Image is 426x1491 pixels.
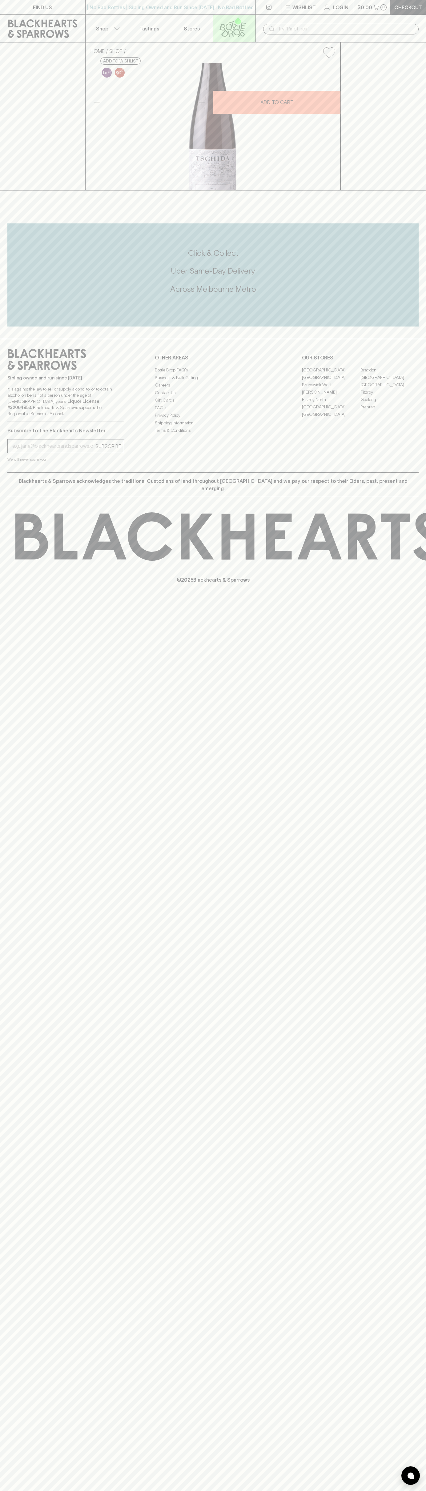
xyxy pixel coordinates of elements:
input: e.g. jane@blackheartsandsparrows.com.au [12,441,93,451]
p: Subscribe to The Blackhearts Newsletter [7,427,124,434]
p: It is against the law to sell or supply alcohol to, or to obtain alcohol on behalf of a person un... [7,386,124,417]
p: $0.00 [357,4,372,11]
p: Checkout [394,4,422,11]
p: Blackhearts & Sparrows acknowledges the traditional Custodians of land throughout [GEOGRAPHIC_DAT... [12,477,414,492]
a: Made and bottled without any added Sulphur Dioxide (SO2) [113,66,126,79]
a: Prahran [360,403,419,411]
a: Contact Us [155,389,271,396]
a: [GEOGRAPHIC_DATA] [360,374,419,381]
button: SUBSCRIBE [93,439,124,453]
a: Business & Bulk Gifting [155,374,271,381]
p: We will never spam you [7,456,124,463]
p: Sibling owned and run since [DATE] [7,375,124,381]
p: 0 [382,6,385,9]
div: Call to action block [7,223,419,327]
a: Privacy Policy [155,412,271,419]
p: Tastings [139,25,159,32]
a: Fitzroy [360,388,419,396]
a: Tastings [128,15,171,42]
h5: Click & Collect [7,248,419,258]
p: Login [333,4,348,11]
a: [GEOGRAPHIC_DATA] [302,403,360,411]
a: SHOP [109,48,123,54]
p: ADD TO CART [260,98,293,106]
a: Brunswick West [302,381,360,388]
a: Fitzroy North [302,396,360,403]
h5: Uber Same-Day Delivery [7,266,419,276]
img: bubble-icon [408,1473,414,1479]
img: Sulphur Free [115,68,125,78]
a: Terms & Conditions [155,427,271,434]
a: Careers [155,382,271,389]
a: [GEOGRAPHIC_DATA] [302,366,360,374]
a: Some may call it natural, others minimum intervention, either way, it’s hands off & maybe even a ... [100,66,113,79]
a: Geelong [360,396,419,403]
p: FIND US [33,4,52,11]
p: OTHER AREAS [155,354,271,361]
a: Shipping Information [155,419,271,427]
img: Lo-Fi [102,68,112,78]
p: Shop [96,25,108,32]
a: Stores [171,15,213,42]
h5: Across Melbourne Metro [7,284,419,294]
p: Stores [184,25,200,32]
a: [GEOGRAPHIC_DATA] [302,374,360,381]
a: [PERSON_NAME] [302,388,360,396]
button: Shop [86,15,128,42]
p: Wishlist [292,4,316,11]
a: Bottle Drop FAQ's [155,367,271,374]
a: Braddon [360,366,419,374]
button: Add to wishlist [100,57,141,65]
p: SUBSCRIBE [95,443,121,450]
input: Try "Pinot noir" [278,24,414,34]
a: [GEOGRAPHIC_DATA] [360,381,419,388]
img: 40652.png [86,63,340,190]
button: Add to wishlist [321,45,338,61]
p: OUR STORES [302,354,419,361]
a: Gift Cards [155,397,271,404]
a: [GEOGRAPHIC_DATA] [302,411,360,418]
button: ADD TO CART [213,91,340,114]
a: FAQ's [155,404,271,411]
a: HOME [90,48,105,54]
